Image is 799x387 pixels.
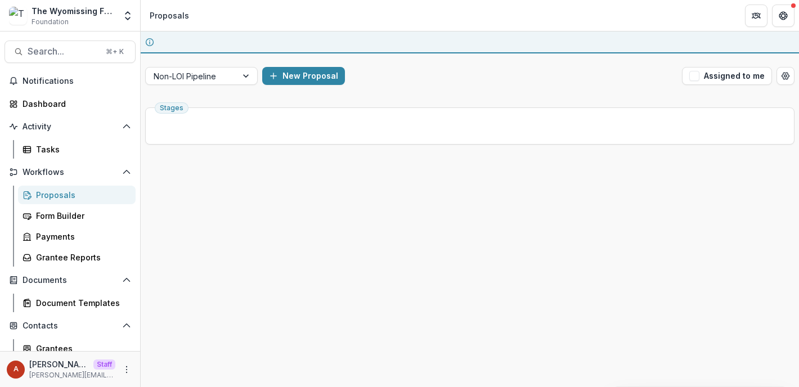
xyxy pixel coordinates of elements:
a: Proposals [18,186,136,204]
button: Partners [745,4,767,27]
div: ⌘ + K [104,46,126,58]
div: Grantees [36,343,127,354]
span: Search... [28,46,99,57]
button: Search... [5,40,136,63]
div: Document Templates [36,297,127,309]
button: Open Activity [5,118,136,136]
button: Open Workflows [5,163,136,181]
button: Open Documents [5,271,136,289]
span: Stages [160,104,183,112]
button: Open table manager [776,67,794,85]
div: Payments [36,231,127,242]
button: Open entity switcher [120,4,136,27]
button: Open Contacts [5,317,136,335]
span: Contacts [23,321,118,331]
a: Grantee Reports [18,248,136,267]
img: The Wyomissing Foundation [9,7,27,25]
button: New Proposal [262,67,345,85]
button: Notifications [5,72,136,90]
span: Activity [23,122,118,132]
div: Dashboard [23,98,127,110]
a: Form Builder [18,206,136,225]
span: Documents [23,276,118,285]
button: Assigned to me [682,67,772,85]
span: Workflows [23,168,118,177]
a: Dashboard [5,94,136,113]
div: Grantee Reports [36,251,127,263]
div: Form Builder [36,210,127,222]
a: Tasks [18,140,136,159]
span: Foundation [32,17,69,27]
div: Anna [14,366,19,373]
p: [PERSON_NAME] [29,358,89,370]
button: More [120,363,133,376]
p: [PERSON_NAME][EMAIL_ADDRESS][DOMAIN_NAME] [29,370,115,380]
p: Staff [93,359,115,370]
nav: breadcrumb [145,7,194,24]
button: Get Help [772,4,794,27]
div: Proposals [150,10,189,21]
a: Grantees [18,339,136,358]
a: Payments [18,227,136,246]
span: Notifications [23,76,131,86]
a: Document Templates [18,294,136,312]
div: Tasks [36,143,127,155]
div: Proposals [36,189,127,201]
div: The Wyomissing Foundation [32,5,115,17]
